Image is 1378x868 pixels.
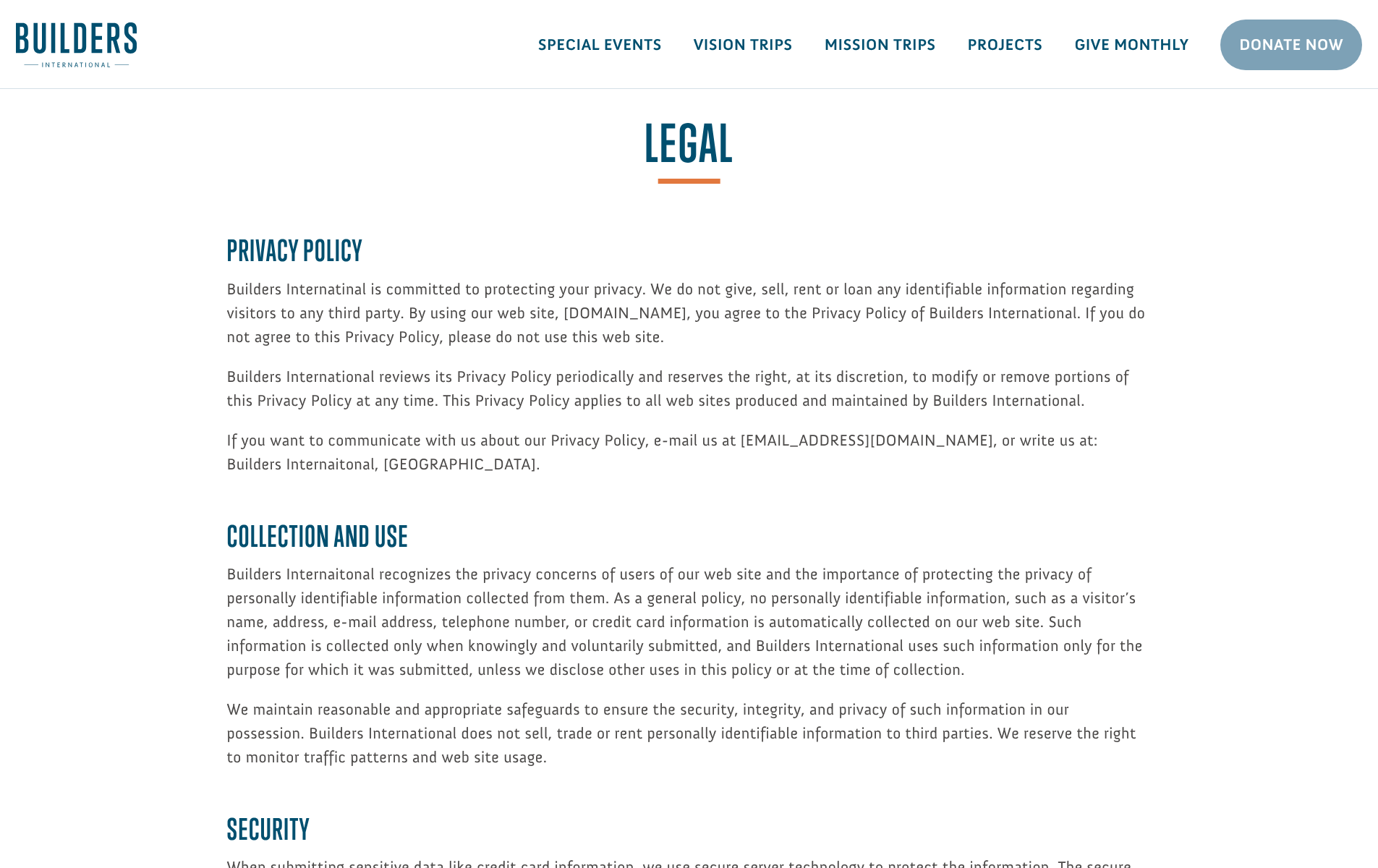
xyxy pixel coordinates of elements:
p: Builders Internatinal is committed to protecting your privacy. We do not give, sell, rent or loan... [227,277,1152,349]
p: Builders Internaitonal recognizes the privacy concerns of users of our web site and the importanc... [227,562,1152,681]
h3: COLLECTION AND USE [227,519,1152,553]
a: Special Events [522,24,678,66]
p: Builders International reviews its Privacy Policy periodically and reserves the right, at its dis... [227,365,1152,412]
h3: Privacy Policy [227,234,1152,268]
span: Legal [645,118,734,184]
p: We maintain reasonable and appropriate safeguards to ensure the security, integrity, and privacy ... [227,697,1152,769]
a: Donate Now [1220,20,1362,70]
img: Builders International [16,22,137,67]
a: Projects [952,24,1059,66]
a: Vision Trips [678,24,809,66]
h3: SECURITY [227,812,1152,846]
a: Mission Trips [809,24,952,66]
p: If you want to communicate with us about our Privacy Policy, e-mail us at [EMAIL_ADDRESS][DOMAIN_... [227,428,1152,476]
a: Give Monthly [1058,24,1204,66]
